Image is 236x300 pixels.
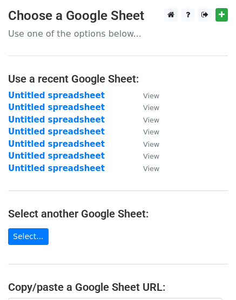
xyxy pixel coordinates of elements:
a: View [132,103,159,112]
small: View [143,104,159,112]
a: Select... [8,228,49,245]
a: View [132,151,159,161]
a: Untitled spreadsheet [8,163,105,173]
small: View [143,165,159,173]
a: View [132,91,159,100]
h3: Choose a Google Sheet [8,8,228,24]
small: View [143,140,159,148]
a: View [132,127,159,137]
h4: Copy/paste a Google Sheet URL: [8,281,228,294]
small: View [143,92,159,100]
a: Untitled spreadsheet [8,139,105,149]
a: Untitled spreadsheet [8,115,105,125]
a: View [132,163,159,173]
a: View [132,115,159,125]
a: View [132,139,159,149]
small: View [143,128,159,136]
small: View [143,152,159,160]
small: View [143,116,159,124]
a: Untitled spreadsheet [8,151,105,161]
a: Untitled spreadsheet [8,103,105,112]
a: Untitled spreadsheet [8,91,105,100]
p: Use one of the options below... [8,28,228,39]
a: Untitled spreadsheet [8,127,105,137]
h4: Select another Google Sheet: [8,207,228,220]
h4: Use a recent Google Sheet: [8,72,228,85]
